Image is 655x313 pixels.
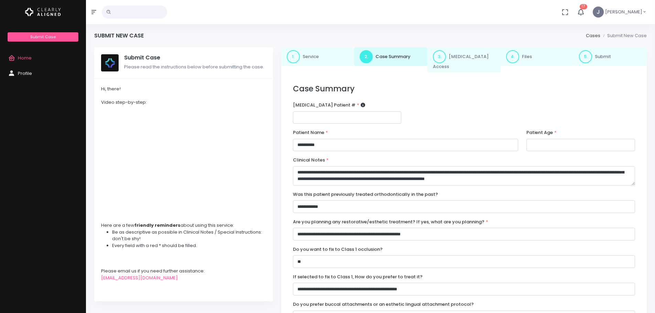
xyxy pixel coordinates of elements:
a: 3.[MEDICAL_DATA] Access [427,47,501,73]
span: Please read the instructions below before submitting the case. [124,64,264,70]
span: 2. [360,50,373,63]
span: 17 [580,4,587,9]
label: Do you prefer buccal attachments or an esthetic lingual attachment protocol? [293,301,474,308]
span: J [593,7,604,18]
div: Here are a few about using this service: [101,222,266,229]
strong: friendly reminders [134,222,181,228]
h3: Case Summary [293,84,635,93]
h5: Submit Case [124,54,266,61]
a: [EMAIL_ADDRESS][DOMAIN_NAME] [101,275,178,281]
label: Are you planning any restorative/esthetic treatment? If yes, what are you planning? [293,219,488,225]
span: 1. [287,50,300,63]
a: 1.Service [281,47,354,66]
label: Do you want to fix to Class 1 occlusion? [293,246,383,253]
div: Video step-by-step: [101,99,266,106]
span: 4. [506,50,519,63]
a: Submit Case [8,32,78,42]
li: Every field with a red * should be filled. [112,242,266,249]
label: Clinical Notes [293,157,329,164]
img: Logo Horizontal [25,5,61,19]
span: 5. [579,50,592,63]
span: [PERSON_NAME] [605,9,642,15]
li: Be as descriptive as possible in Clinical Notes / Special Instructions: don't be shy! [112,229,266,242]
li: Submit New Case [600,32,647,39]
label: If selected to fix to Class 1, How do you prefer to treat it? [293,273,423,280]
label: [MEDICAL_DATA] Patient # [293,102,365,109]
div: Please email us if you need further assistance: [101,268,266,275]
a: 2.Case Summary [354,47,427,66]
span: Profile [18,70,32,77]
a: 5.Submit [574,47,647,66]
span: Home [18,55,32,61]
span: 3. [433,50,446,63]
h4: Submit New Case [94,32,144,39]
a: 4.Files [501,47,574,66]
span: Submit Case [30,34,56,40]
label: Patient Name [293,129,328,136]
div: Hi, there! [101,86,266,92]
label: Was this patient previously treated orthodontically in the past? [293,191,438,198]
label: Patient Age [526,129,557,136]
a: Cases [586,32,600,39]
